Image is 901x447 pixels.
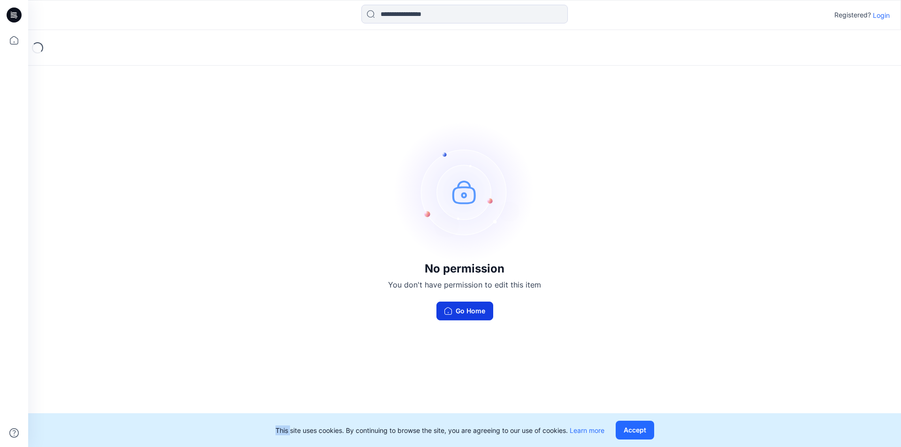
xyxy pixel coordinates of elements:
[394,121,535,262] img: no-perm.svg
[388,279,541,290] p: You don't have permission to edit this item
[436,302,493,320] button: Go Home
[873,10,890,20] p: Login
[275,425,604,435] p: This site uses cookies. By continuing to browse the site, you are agreeing to our use of cookies.
[570,426,604,434] a: Learn more
[388,262,541,275] h3: No permission
[834,9,871,21] p: Registered?
[616,421,654,439] button: Accept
